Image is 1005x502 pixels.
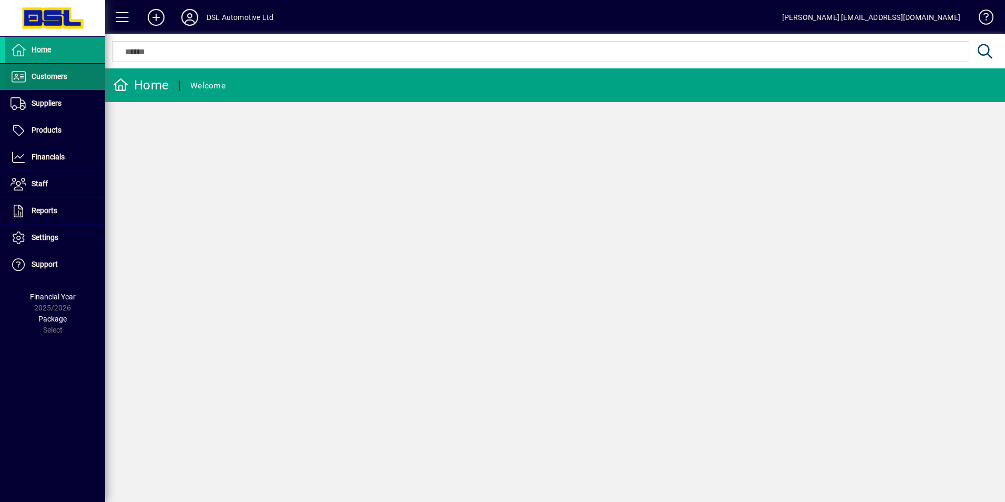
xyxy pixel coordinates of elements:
[5,117,105,144] a: Products
[32,153,65,161] span: Financials
[113,77,169,94] div: Home
[5,171,105,197] a: Staff
[38,315,67,323] span: Package
[139,8,173,27] button: Add
[5,225,105,251] a: Settings
[32,179,48,188] span: Staff
[5,91,105,117] a: Suppliers
[32,45,51,54] span: Home
[5,144,105,170] a: Financials
[32,99,61,107] span: Suppliers
[5,252,105,278] a: Support
[207,9,273,26] div: DSL Automotive Ltd
[971,2,992,36] a: Knowledge Base
[32,126,61,134] span: Products
[32,233,58,242] span: Settings
[32,206,57,215] span: Reports
[30,293,76,301] span: Financial Year
[173,8,207,27] button: Profile
[5,64,105,90] a: Customers
[32,72,67,81] span: Customers
[782,9,960,26] div: [PERSON_NAME] [EMAIL_ADDRESS][DOMAIN_NAME]
[5,198,105,224] a: Reports
[190,77,225,94] div: Welcome
[32,260,58,268] span: Support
